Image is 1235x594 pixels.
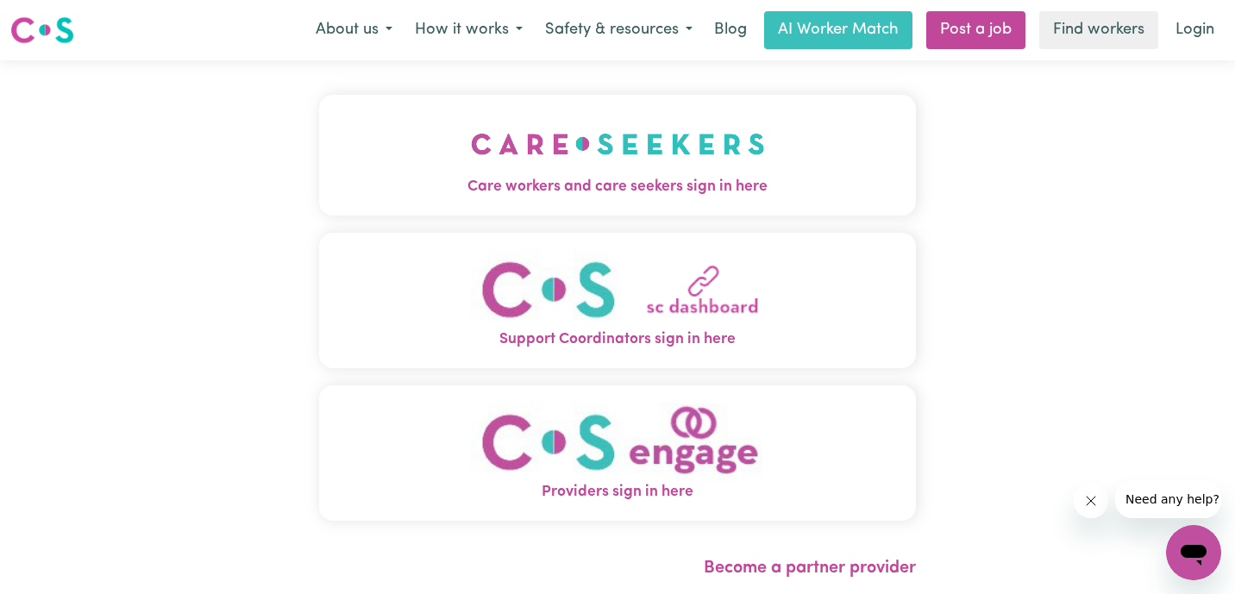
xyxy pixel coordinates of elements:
[1115,480,1221,518] iframe: Message from company
[704,11,757,49] a: Blog
[319,385,916,521] button: Providers sign in here
[704,560,916,577] a: Become a partner provider
[1165,11,1225,49] a: Login
[10,15,74,46] img: Careseekers logo
[534,12,704,48] button: Safety & resources
[10,10,74,50] a: Careseekers logo
[404,12,534,48] button: How it works
[1074,484,1108,518] iframe: Close message
[319,95,916,216] button: Care workers and care seekers sign in here
[1166,525,1221,580] iframe: Button to launch messaging window
[319,481,916,503] span: Providers sign in here
[319,233,916,368] button: Support Coordinators sign in here
[319,176,916,198] span: Care workers and care seekers sign in here
[319,328,916,351] span: Support Coordinators sign in here
[764,11,912,49] a: AI Worker Match
[304,12,404,48] button: About us
[1039,11,1158,49] a: Find workers
[926,11,1025,49] a: Post a job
